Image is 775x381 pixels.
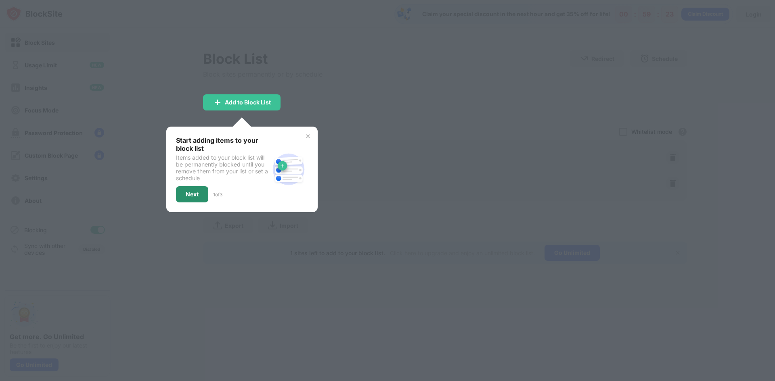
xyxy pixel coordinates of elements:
img: x-button.svg [305,133,311,139]
div: 1 of 3 [213,192,222,198]
div: Items added to your block list will be permanently blocked until you remove them from your list o... [176,154,269,181]
div: Next [186,191,199,198]
div: Add to Block List [225,99,271,106]
div: Start adding items to your block list [176,136,269,152]
img: block-site.svg [269,150,308,189]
